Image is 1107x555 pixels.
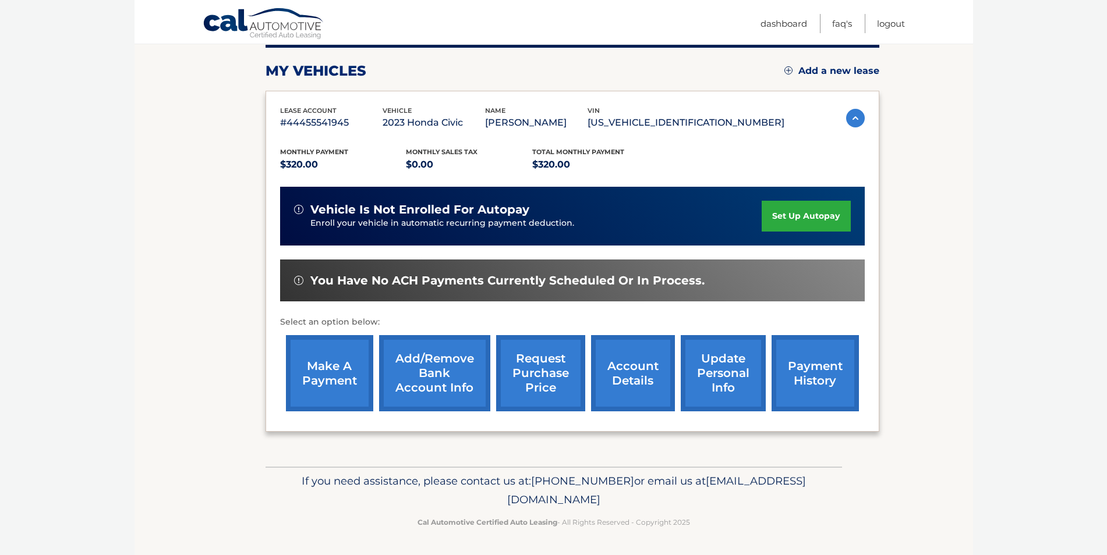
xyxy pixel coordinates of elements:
img: add.svg [784,66,793,74]
img: accordion-active.svg [846,109,865,127]
strong: Cal Automotive Certified Auto Leasing [418,518,557,526]
p: $320.00 [280,156,406,173]
a: payment history [772,335,859,411]
img: alert-white.svg [294,276,303,285]
span: [EMAIL_ADDRESS][DOMAIN_NAME] [507,474,806,506]
span: [PHONE_NUMBER] [531,474,634,488]
p: $0.00 [406,156,532,173]
a: Dashboard [761,14,807,33]
p: [US_VEHICLE_IDENTIFICATION_NUMBER] [588,115,784,131]
a: Add/Remove bank account info [379,335,490,411]
span: vin [588,106,600,115]
span: vehicle is not enrolled for autopay [310,202,529,217]
span: name [485,106,505,115]
p: [PERSON_NAME] [485,115,588,131]
a: request purchase price [496,335,585,411]
p: Enroll your vehicle in automatic recurring payment deduction. [310,217,762,230]
p: $320.00 [532,156,659,173]
span: Monthly sales Tax [406,148,478,156]
span: lease account [280,106,337,115]
a: Add a new lease [784,65,879,77]
p: Select an option below: [280,315,865,329]
a: Cal Automotive [203,8,325,41]
p: #44455541945 [280,115,383,131]
h2: my vehicles [266,62,366,80]
span: You have no ACH payments currently scheduled or in process. [310,273,705,288]
span: Total Monthly Payment [532,148,624,156]
a: account details [591,335,675,411]
p: - All Rights Reserved - Copyright 2025 [273,516,834,528]
p: If you need assistance, please contact us at: or email us at [273,472,834,509]
a: set up autopay [762,201,850,232]
a: Logout [877,14,905,33]
a: update personal info [681,335,766,411]
span: vehicle [383,106,412,115]
a: FAQ's [832,14,852,33]
span: Monthly Payment [280,148,348,156]
img: alert-white.svg [294,205,303,214]
p: 2023 Honda Civic [383,115,485,131]
a: make a payment [286,335,373,411]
